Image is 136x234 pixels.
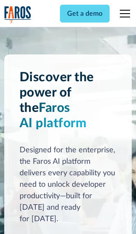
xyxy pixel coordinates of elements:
h1: Discover the power of the [20,70,117,131]
span: Faros AI platform [20,102,87,130]
div: menu [115,3,132,24]
div: Designed for the enterprise, the Faros AI platform delivers every capability you need to unlock d... [20,145,117,225]
img: Logo of the analytics and reporting company Faros. [4,6,31,23]
a: Get a demo [60,5,110,23]
a: home [4,6,31,23]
